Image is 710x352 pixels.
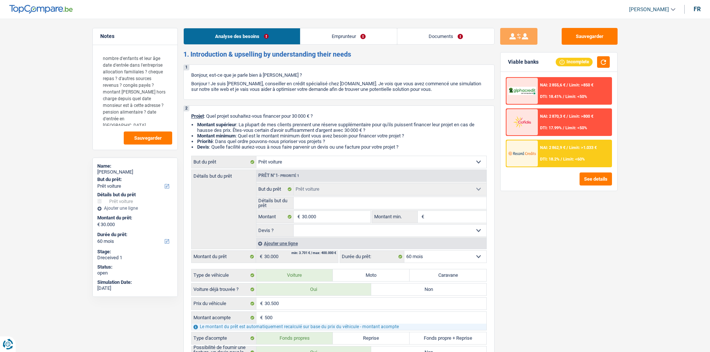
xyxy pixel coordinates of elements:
div: [PERSON_NAME] [97,169,173,175]
div: Détails but du prêt [97,192,173,198]
span: Limit: <60% [563,157,585,162]
div: min: 3.701 € / max: 400.000 € [291,251,336,255]
div: Name: [97,163,173,169]
a: [PERSON_NAME] [623,3,675,16]
span: DTI: 18.41% [540,94,562,99]
h2: 1. Introduction & upselling by understanding their needs [183,50,495,58]
label: Voiture déjà trouvée ? [192,283,256,295]
span: / [567,83,568,88]
p: Bonjour, est-ce que je parle bien à [PERSON_NAME] ? [191,72,487,78]
p: Bonjour ! Je suis [PERSON_NAME], conseiller en crédit spécialisé chez [DOMAIN_NAME]. Je vois que ... [191,81,487,92]
li: : La plupart de mes clients prennent une réserve supplémentaire pour qu'ils puissent financer leu... [197,122,487,133]
span: Limit: <50% [565,94,587,99]
div: [DATE] [97,285,173,291]
span: € [294,211,302,223]
strong: Priorité [197,139,213,144]
div: Stage: [97,249,173,255]
label: Détails but du prêt [192,170,256,178]
label: Montant du prêt: [97,215,171,221]
label: Prix du véhicule [192,298,256,310]
li: : Quel est le montant minimum dont vous avez besoin pour financer votre projet ? [197,133,487,139]
label: Moto [333,269,410,281]
label: Reprise [333,332,410,344]
img: TopCompare Logo [9,5,73,14]
span: DTI: 18.2% [540,157,559,162]
button: See details [580,172,612,185]
span: / [567,114,568,119]
strong: Montant supérieur [197,122,236,127]
a: Analyse des besoins [184,28,300,44]
label: Non [371,283,486,295]
p: : Quel projet souhaitez-vous financer pour 30 000 € ? [191,113,487,119]
span: / [567,145,568,150]
span: Limit: >850 € [569,83,593,88]
span: € [256,298,265,310]
div: Le montant du prêt est automatiquement recalculé sur base du prix du véhicule - montant acompte [192,324,486,330]
div: Prêt n°1 [256,173,301,178]
label: Détails but du prêt [256,197,294,209]
div: Dreceived 1 [97,255,173,261]
label: Oui [256,283,372,295]
label: Devis ? [256,225,294,237]
label: Caravane [410,269,486,281]
div: fr [694,6,701,13]
span: € [97,222,100,228]
li: : Quelle facilité auriez-vous à nous faire parvenir un devis ou une facture pour votre projet ? [197,144,487,150]
button: Sauvegarder [124,131,172,145]
span: Limit: >800 € [569,114,593,119]
label: Montant acompte [192,312,256,324]
span: Projet [191,113,204,119]
div: 2 [184,106,189,111]
a: Emprunteur [300,28,397,44]
span: Limit: <50% [565,126,587,130]
span: / [563,94,564,99]
span: € [256,251,264,263]
strong: Montant minimum [197,133,236,139]
div: Ajouter une ligne [97,206,173,211]
label: Type d'acompte [192,332,256,344]
a: Documents [397,28,494,44]
div: Ajouter une ligne [256,238,486,249]
label: But du prêt [256,183,294,195]
label: Montant min. [372,211,418,223]
button: Sauvegarder [562,28,618,45]
img: Record Credits [508,146,536,160]
span: [PERSON_NAME] [629,6,669,13]
span: NAI: 2 870,3 € [540,114,565,119]
span: Limit: >1.033 € [569,145,597,150]
label: Fonds propre + Reprise [410,332,486,344]
label: Montant du prêt [192,251,256,263]
h5: Notes [100,33,170,39]
div: 1 [184,65,189,70]
img: Cofidis [508,115,536,129]
li: : Dans quel ordre pouvons-nous prioriser vos projets ? [197,139,487,144]
label: Durée du prêt: [340,251,404,263]
span: € [418,211,426,223]
span: DTI: 17.99% [540,126,562,130]
label: Voiture [256,269,333,281]
span: / [563,126,564,130]
span: NAI: 2 855,6 € [540,83,565,88]
img: AlphaCredit [508,87,536,95]
span: / [561,157,562,162]
span: € [256,312,265,324]
label: But du prêt [192,156,256,168]
span: NAI: 2 862,9 € [540,145,565,150]
div: open [97,270,173,276]
div: Viable banks [508,59,539,65]
div: Incomplete [556,58,593,66]
span: Devis [197,144,209,150]
label: Montant [256,211,294,223]
span: - Priorité 1 [278,174,299,178]
label: But du prêt: [97,177,171,183]
label: Type de véhicule [192,269,256,281]
label: Fonds propres [256,332,333,344]
span: Sauvegarder [134,136,162,140]
div: Status: [97,264,173,270]
label: Durée du prêt: [97,232,171,238]
div: Simulation Date: [97,279,173,285]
